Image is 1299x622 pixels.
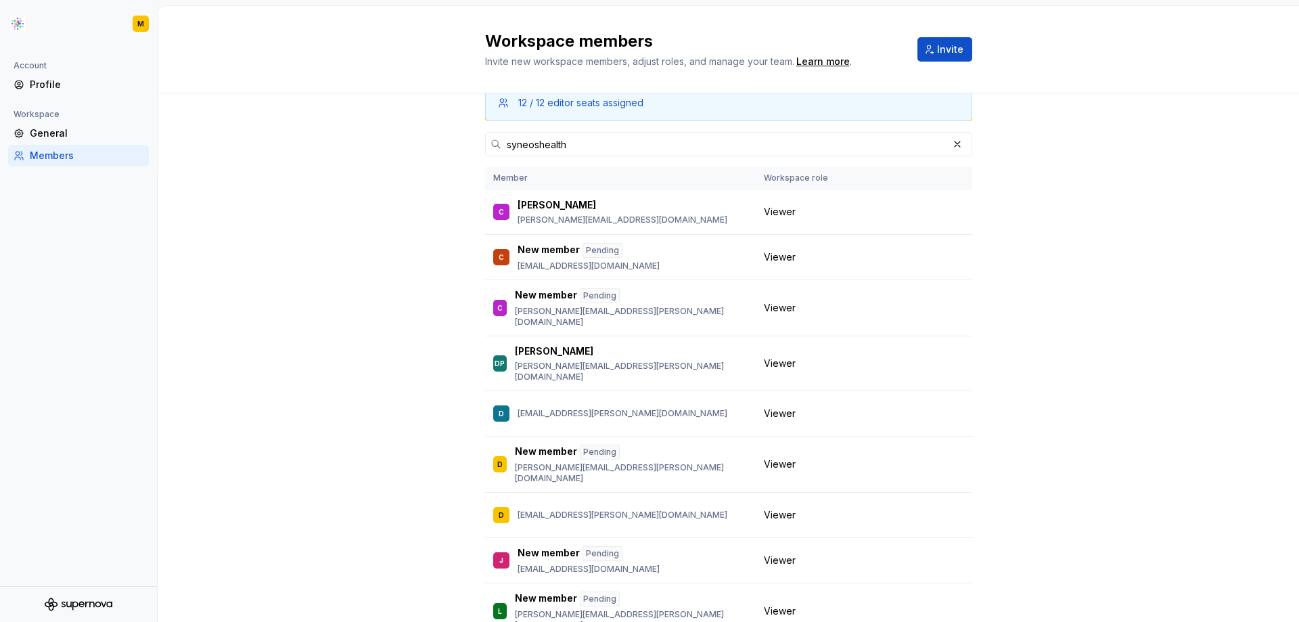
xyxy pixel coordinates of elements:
p: [EMAIL_ADDRESS][DOMAIN_NAME] [518,261,660,271]
svg: Supernova Logo [45,598,112,611]
div: D [497,458,503,471]
button: Invite [917,37,972,62]
div: M [137,18,144,29]
span: Invite [937,43,963,56]
th: Member [485,167,756,190]
div: C [499,205,504,219]
a: Learn more [796,55,850,68]
th: Workspace role [756,167,859,190]
span: Viewer [764,301,796,315]
p: New member [515,445,577,460]
a: Members [8,145,149,166]
div: C [499,250,504,264]
p: [PERSON_NAME] [515,345,593,358]
div: Members [30,149,143,162]
span: Viewer [764,205,796,219]
a: Profile [8,74,149,95]
div: C [497,301,503,315]
button: M [3,9,154,39]
span: Viewer [764,604,796,618]
p: [PERSON_NAME][EMAIL_ADDRESS][PERSON_NAME][DOMAIN_NAME] [515,306,748,328]
div: Profile [30,78,143,91]
div: Pending [583,243,622,258]
div: L [498,604,502,618]
div: D [499,508,504,522]
span: Viewer [764,250,796,264]
div: Account [8,58,52,74]
span: Viewer [764,554,796,567]
h2: Workspace members [485,30,901,52]
p: [PERSON_NAME][EMAIL_ADDRESS][PERSON_NAME][DOMAIN_NAME] [515,361,748,382]
p: [PERSON_NAME][EMAIL_ADDRESS][DOMAIN_NAME] [518,215,727,225]
div: Pending [580,592,620,606]
p: [EMAIL_ADDRESS][DOMAIN_NAME] [518,564,660,575]
input: Search in workspace members... [501,132,948,156]
div: 12 / 12 editor seats assigned [518,96,643,110]
span: Viewer [764,458,796,471]
p: New member [518,546,580,561]
div: Pending [580,445,620,460]
span: Viewer [764,357,796,370]
span: Viewer [764,508,796,522]
p: [EMAIL_ADDRESS][PERSON_NAME][DOMAIN_NAME] [518,510,727,520]
p: New member [518,243,580,258]
p: [PERSON_NAME][EMAIL_ADDRESS][PERSON_NAME][DOMAIN_NAME] [515,462,748,484]
p: New member [515,592,577,606]
span: . [794,57,852,67]
div: Workspace [8,106,65,123]
div: Pending [580,288,620,303]
div: General [30,127,143,140]
p: [EMAIL_ADDRESS][PERSON_NAME][DOMAIN_NAME] [518,408,727,419]
p: New member [515,288,577,303]
span: Viewer [764,407,796,420]
a: General [8,123,149,144]
div: DP [495,357,505,370]
span: Invite new workspace members, adjust roles, and manage your team. [485,55,794,67]
div: J [499,554,503,567]
p: [PERSON_NAME] [518,198,596,212]
div: Pending [583,546,622,561]
img: b2369ad3-f38c-46c1-b2a2-f2452fdbdcd2.png [9,16,26,32]
div: D [499,407,504,420]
